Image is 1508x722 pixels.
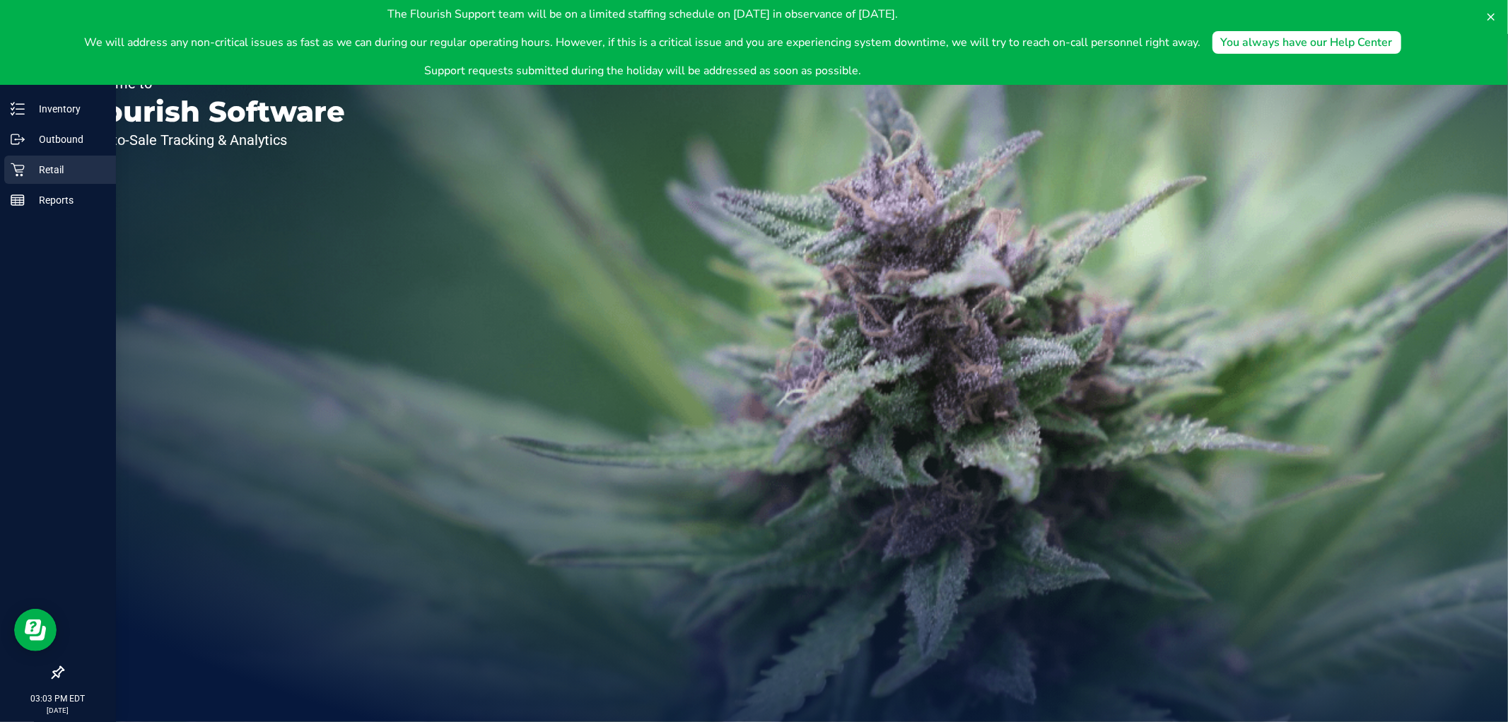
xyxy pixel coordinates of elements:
inline-svg: Outbound [11,132,25,146]
p: The Flourish Support team will be on a limited staffing schedule on [DATE] in observance of [DATE]. [85,6,1201,23]
p: Outbound [25,131,110,148]
p: We will address any non-critical issues as fast as we can during our regular operating hours. How... [85,34,1201,51]
p: 03:03 PM EDT [6,692,110,705]
inline-svg: Reports [11,193,25,207]
p: Seed-to-Sale Tracking & Analytics [76,133,345,147]
p: Support requests submitted during the holiday will be addressed as soon as possible. [85,62,1201,79]
inline-svg: Inventory [11,102,25,116]
p: Reports [25,192,110,209]
p: [DATE] [6,705,110,716]
p: Inventory [25,100,110,117]
iframe: Resource center [14,609,57,651]
p: Flourish Software [76,98,345,126]
inline-svg: Retail [11,163,25,177]
p: Retail [25,161,110,178]
div: You always have our Help Center [1221,34,1393,51]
